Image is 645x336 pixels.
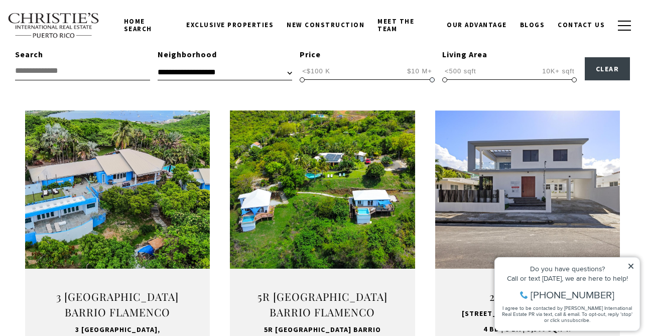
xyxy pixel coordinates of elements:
[11,32,145,39] div: Call or text [DATE], we are here to help!
[41,47,125,57] span: [PHONE_NUMBER]
[13,62,143,81] span: I agree to be contacted by [PERSON_NAME] International Real Estate PR via text, call & email. To ...
[442,48,577,61] div: Living Area
[558,21,605,29] span: Contact Us
[447,21,507,29] span: Our Advantage
[611,11,637,40] button: button
[520,21,545,29] span: Blogs
[287,21,364,29] span: New Construction
[300,66,333,76] span: <$100 K
[8,13,100,39] img: Christie's International Real Estate text transparent background
[186,21,274,29] span: Exclusive Properties
[15,48,150,61] div: Search
[158,48,293,61] div: Neighborhood
[117,12,180,38] a: Home Search
[280,16,371,35] a: New Construction
[11,23,145,30] div: Do you have questions?
[405,66,435,76] span: $10 M+
[442,66,479,76] span: <500 sqft
[513,16,552,35] a: Blogs
[585,57,630,80] button: Clear
[540,66,577,76] span: 10K+ sqft
[180,16,280,35] a: Exclusive Properties
[440,16,513,35] a: Our Advantage
[300,48,435,61] div: Price
[371,12,440,38] a: Meet the Team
